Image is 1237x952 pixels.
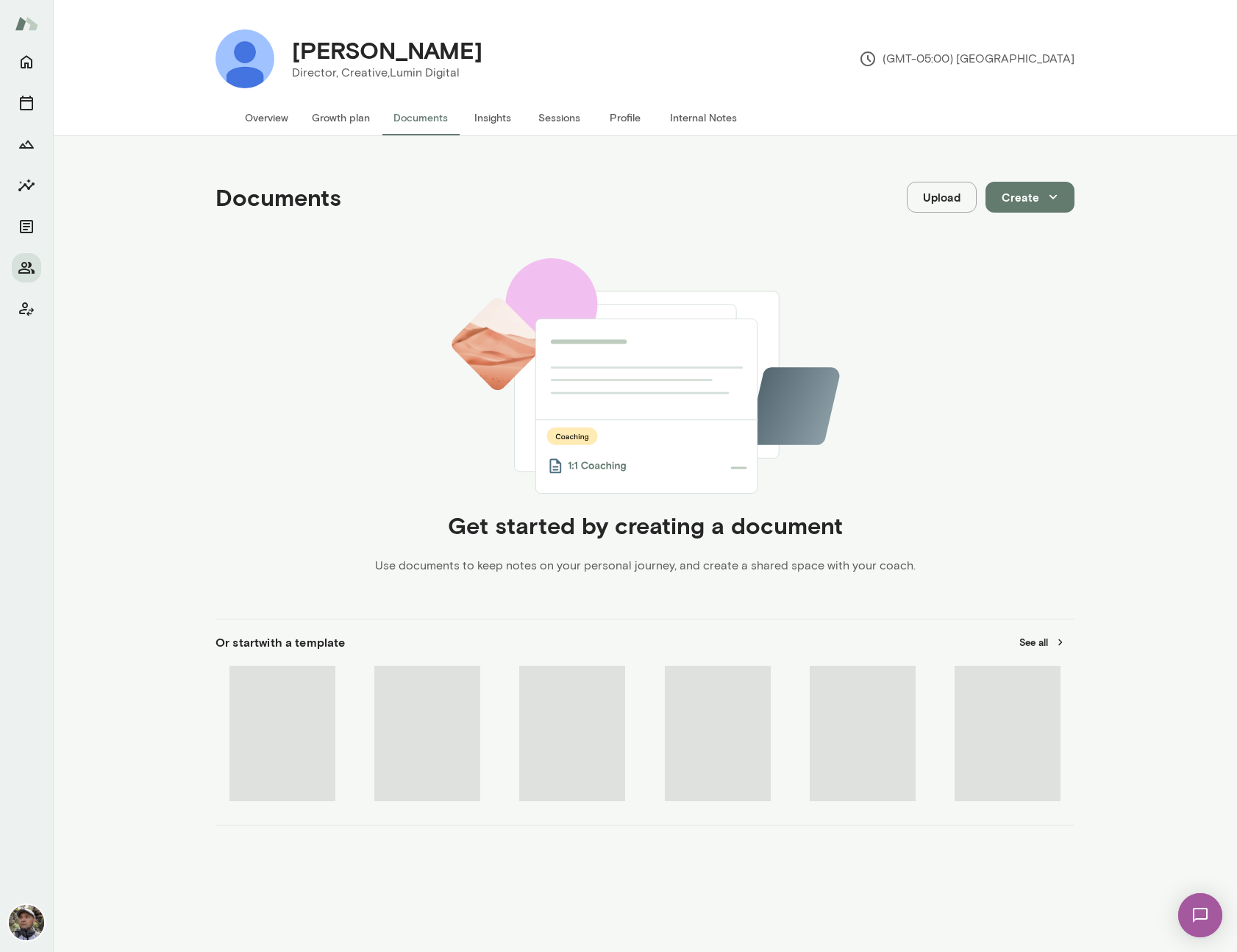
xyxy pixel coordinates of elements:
button: Create [985,182,1074,213]
button: Insights [12,171,41,200]
p: Director, Creative, Lumin Digital [292,64,482,82]
button: Sessions [526,100,592,135]
button: Profile [592,100,658,135]
button: Growth Plan [12,129,41,159]
img: Brandon Griswold [215,29,274,88]
p: (GMT-05:00) [GEOGRAPHIC_DATA] [859,50,1074,68]
button: Growth plan [300,100,382,135]
img: Rico Nasol [9,905,44,940]
h4: Get started by creating a document [448,511,843,539]
h4: [PERSON_NAME] [292,36,482,64]
button: Sessions [12,88,41,118]
button: Documents [12,212,41,241]
button: Documents [382,100,460,135]
button: Overview [233,100,300,135]
img: empty [448,258,842,493]
button: See all [1010,631,1074,654]
button: Client app [12,294,41,324]
button: Upload [907,182,977,213]
p: Use documents to keep notes on your personal journey, and create a shared space with your coach. [375,557,916,575]
button: Insights [460,100,526,135]
button: Home [12,47,41,77]
h6: Or start with a template [215,633,345,651]
img: Mento [15,10,38,38]
button: Members [12,253,41,283]
h4: Documents [215,183,341,211]
button: Internal Notes [658,100,749,135]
